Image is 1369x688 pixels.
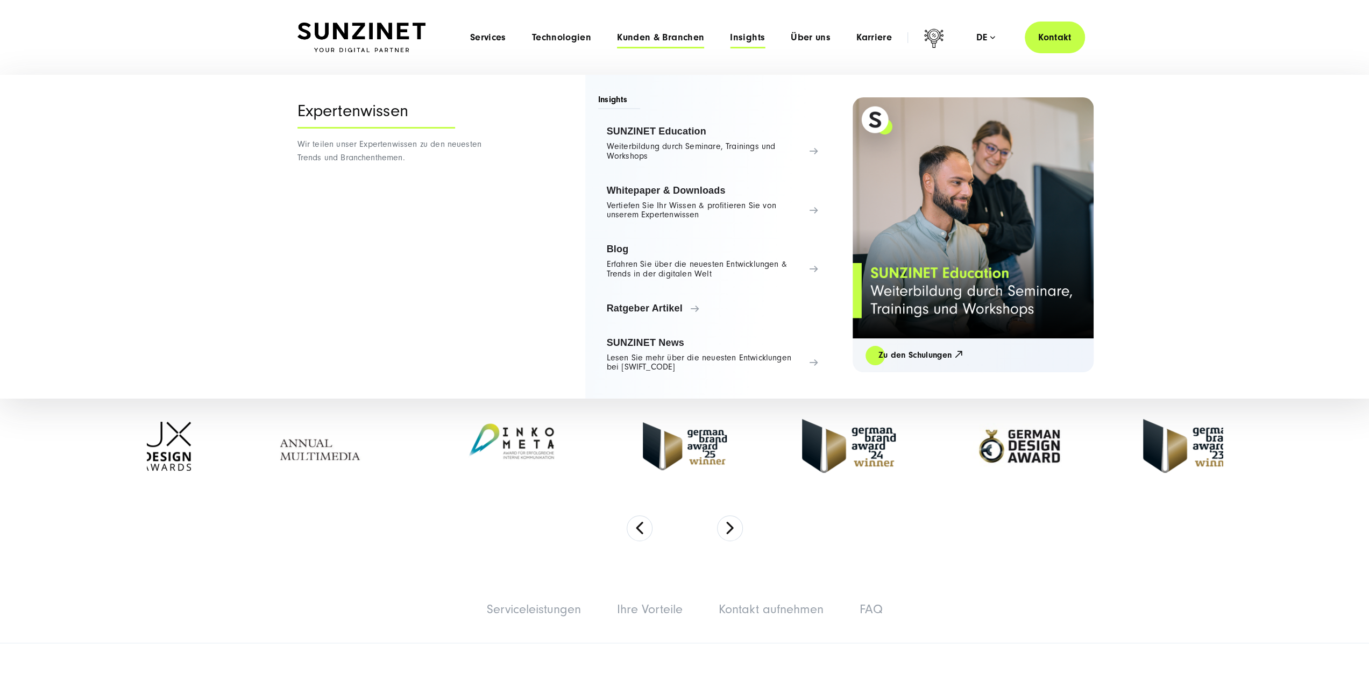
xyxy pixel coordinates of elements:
[598,118,827,169] a: SUNZINET Education Weiterbildung durch Seminare, Trainings und Workshops
[976,32,995,43] div: de
[455,414,568,478] img: Inkometa Award für interne Kommunikation - Full Service Digitalagentur SUNZINET
[860,602,883,616] a: FAQ
[802,419,896,473] img: German-Brand-Award - Full Service digital agentur SUNZINET
[627,515,652,541] button: Previous
[1143,419,1237,473] img: German Brand Award 2023 Winner - Full Service digital agentur SUNZINET
[1025,22,1085,53] a: Kontakt
[297,102,455,129] div: Expertenwissen
[791,32,831,43] a: Über uns
[971,406,1068,486] img: German-Design-Award
[853,97,1094,338] img: Full service Digitalagentur SUNZINET - SUNZINET Education
[266,414,379,478] img: Annual Multimedia Awards - Full Service Digitalagentur SUNZINET
[297,75,499,399] div: Wir teilen unser Expertenwissen zu den neuesten Trends und Branchenthemen.
[866,349,976,361] a: Zu den Schulungen 🡥
[598,330,827,380] a: SUNZINET News Lesen Sie mehr über die neuesten Entwicklungen bei [SWIFT_CODE]
[598,236,827,287] a: Blog Erfahren Sie über die neuesten Entwicklungen & Trends in der digitalen Welt
[856,32,892,43] a: Karriere
[730,32,765,43] a: Insights
[719,602,824,616] a: Kontakt aufnehmen
[598,178,827,228] a: Whitepaper & Downloads Vertiefen Sie Ihr Wissen & profitieren Sie von unserem Expertenwissen
[297,23,425,53] img: SUNZINET Full Service Digital Agentur
[617,32,704,43] a: Kunden & Branchen
[532,32,591,43] a: Technologien
[598,295,827,321] a: Ratgeber Artikel
[487,602,581,616] a: Serviceleistungen
[643,422,727,470] img: German Brand Award winner 2025 - Full Service Digital Agentur SUNZINET
[470,32,506,43] a: Services
[607,303,818,314] span: Ratgeber Artikel
[717,515,743,541] button: Next
[617,602,683,616] a: Ihre Vorteile
[143,422,191,471] img: UX-Design-Awards
[598,94,641,109] span: Insights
